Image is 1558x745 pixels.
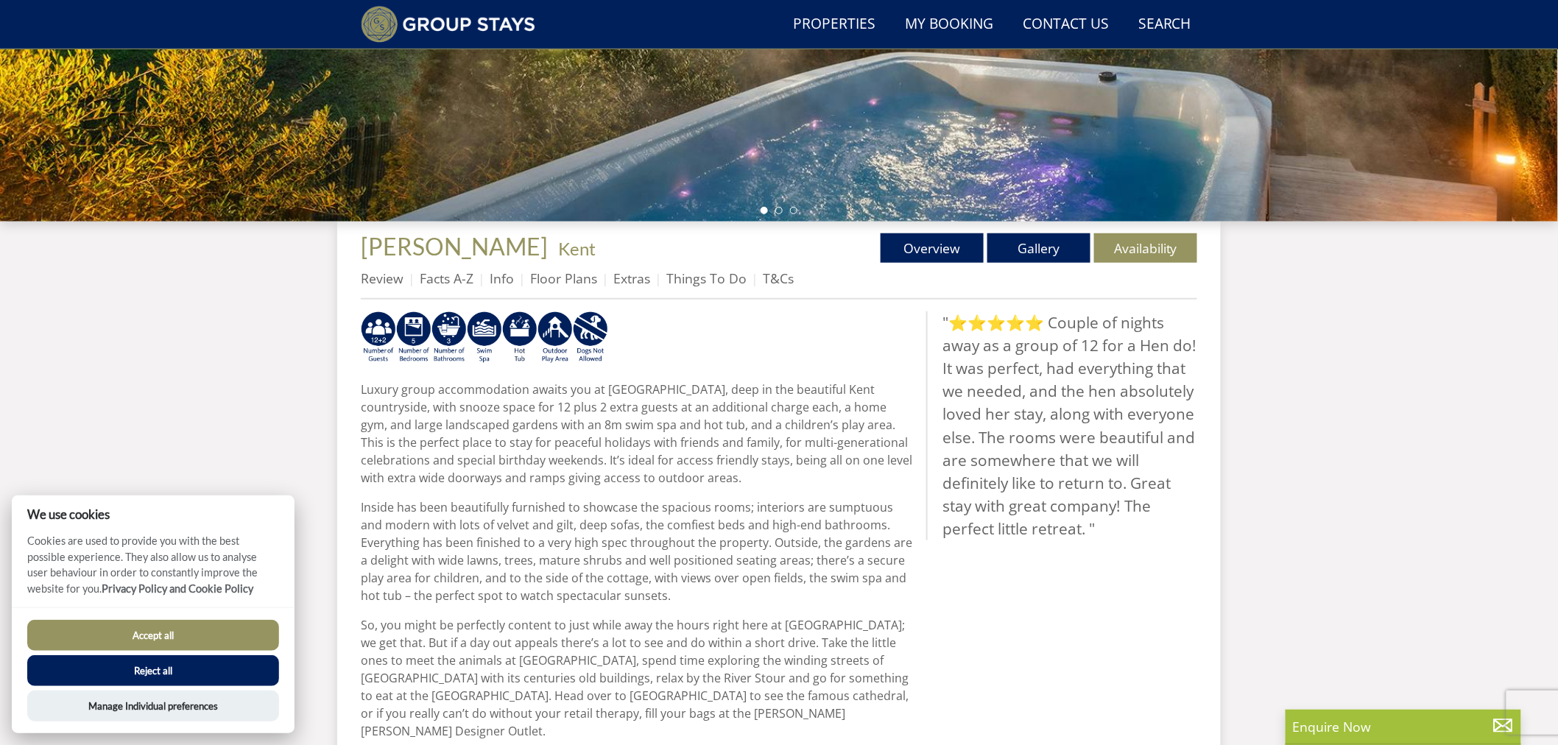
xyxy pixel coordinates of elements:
[881,233,984,263] a: Overview
[1132,8,1197,41] a: Search
[763,269,794,287] a: T&Cs
[558,238,596,259] a: Kent
[1094,233,1197,263] a: Availability
[573,311,608,364] img: AD_4nXcOA-b_xATeUKCUe4qZmqHO3pzUWDfZno1bRbaJhEZZGKtyrKOH-jpsXEtAJPF0S1NXiDXUWNzkmCb9yYwCtVyH7FHze...
[490,269,514,287] a: Info
[27,691,279,721] button: Manage Individual preferences
[431,311,467,364] img: AD_4nXd9d0jq80Qv2kICJIcBdTLYiTgoq53xsHyl9tdZlh8IC6oEqmnbovFI0L4slrw2aJM1KnsvS0aJxbIlpVcKauj5uzeVe...
[361,269,403,287] a: Review
[361,232,552,261] a: [PERSON_NAME]
[361,311,396,364] img: AD_4nXf1dTQcq_GScd2UfHRzmttGxGsFekuf8Oi_UKGST2zMuAUtX1UX5qiM8um29Wue59DLpieFGl4FmlL3FLPvIDw2Ia8Yr...
[530,269,597,287] a: Floor Plans
[361,6,535,43] img: Group Stays
[1017,8,1115,41] a: Contact Us
[926,311,1197,541] blockquote: "⭐⭐⭐⭐⭐ Couple of nights away as a group of 12 for a Hen do! It was perfect, had everything that w...
[27,655,279,686] button: Reject all
[361,381,914,487] p: Luxury group accommodation awaits you at [GEOGRAPHIC_DATA], deep in the beautiful Kent countrysid...
[396,311,431,364] img: AD_4nXe6YnH0MPIwf_fRGXT-Kcdpci59wiVNuQgBNxsJUaXr4BZW5-oKesR-FbXHFU_mhjecQ9AzRer8Hj5AKqv_vI_VCYBC5...
[361,498,914,604] p: Inside has been beautifully furnished to showcase the spacious rooms; interiors are sumptuous and...
[361,616,914,740] p: So, you might be perfectly content to just while away the hours right here at [GEOGRAPHIC_DATA]; ...
[899,8,999,41] a: My Booking
[502,311,537,364] img: AD_4nXcZ9VtXD6G_22HV8ZtYjSnqA4yL1FBqKUc_p1ueOTcKp8-ydEr5zZ5suYBTgOeuFVgZVUYJwm-9MXyotCeiZwiHkYw_Q...
[987,233,1090,263] a: Gallery
[552,238,596,259] span: -
[12,533,295,607] p: Cookies are used to provide you with the best possible experience. They also allow us to analyse ...
[666,269,747,287] a: Things To Do
[1293,717,1514,736] p: Enquire Now
[787,8,881,41] a: Properties
[12,507,295,521] h2: We use cookies
[537,311,573,364] img: AD_4nXc4YvC-BTizVyATotoyVEfuUcZbpLw7vMeaKQ-ISqmA1lQGkjHUPmRb677xclegFG05apDxr_8yMiww5rYjVhgbd5hJt...
[102,582,253,595] a: Privacy Policy and Cookie Policy
[613,269,650,287] a: Extras
[420,269,473,287] a: Facts A-Z
[467,311,502,364] img: AD_4nXdO6XKbS2-49MOz2au6-3TcEzNTEjJXuv3zJTJc-256EzJqP3tIWEr0YaRQ77VD-G_Lrlyn9SSTxZmimQV1DsDzFat8Y...
[361,232,548,261] span: [PERSON_NAME]
[27,620,279,651] button: Accept all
